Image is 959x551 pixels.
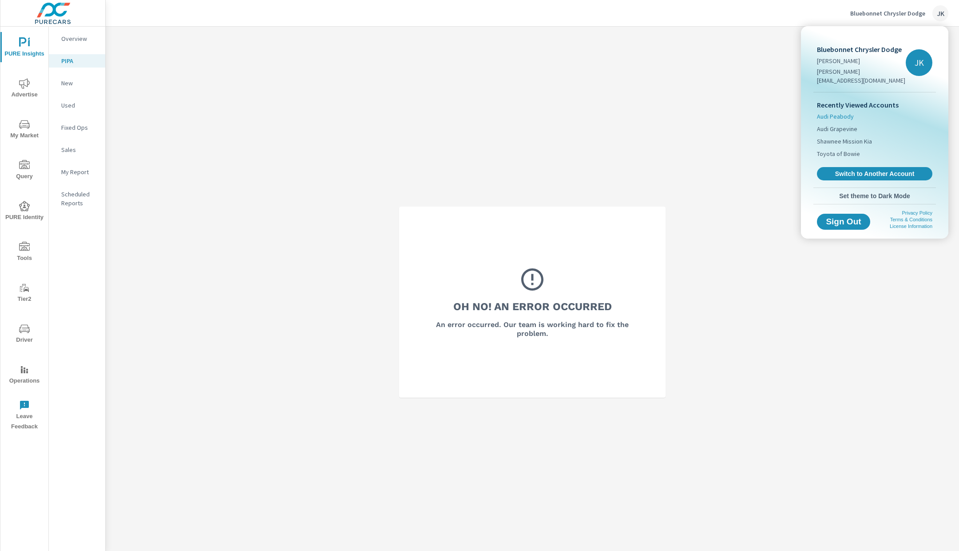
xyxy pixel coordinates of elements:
div: JK [906,49,932,76]
span: Audi Peabody [817,112,854,121]
button: Set theme to Dark Mode [813,188,936,204]
span: Audi Grapevine [817,124,857,133]
button: Sign Out [817,214,870,230]
a: License Information [890,224,932,229]
span: Toyota of Bowie [817,149,860,158]
span: Set theme to Dark Mode [817,192,932,200]
p: Bluebonnet Chrysler Dodge [817,44,906,55]
a: Terms & Conditions [890,217,932,222]
p: Recently Viewed Accounts [817,100,932,110]
a: Privacy Policy [902,210,932,216]
span: Switch to Another Account [822,170,927,178]
a: Switch to Another Account [817,167,932,180]
p: [PERSON_NAME] [817,56,906,65]
span: Sign Out [824,218,863,226]
span: Shawnee Mission Kia [817,137,872,146]
p: [PERSON_NAME][EMAIL_ADDRESS][DOMAIN_NAME] [817,67,906,85]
